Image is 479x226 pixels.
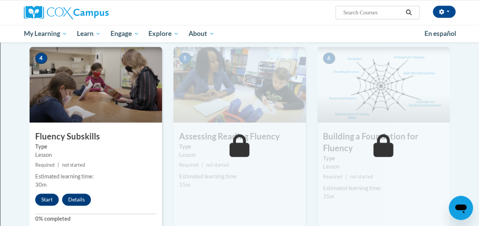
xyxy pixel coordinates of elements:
span: Learn [77,29,101,38]
div: SAVE AND GO HOME [3,167,476,174]
div: Print [3,78,476,85]
div: Download [3,71,476,78]
div: Delete [3,57,476,64]
div: CANCEL [3,195,476,201]
span: My Learning [23,29,67,38]
a: Learn [72,25,106,42]
span: About [189,29,214,38]
div: New source [3,208,476,215]
button: Search [403,8,414,17]
div: Television/Radio [3,119,476,125]
div: Move To ... [3,17,476,23]
input: Search Courses [342,8,403,17]
button: Account Settings [433,6,456,18]
div: Rename Outline [3,64,476,71]
div: Add Outline Template [3,85,476,91]
div: This outline has no content. Would you like to delete it? [3,161,476,167]
div: Magazine [3,105,476,112]
div: ??? [3,154,476,161]
div: Journal [3,98,476,105]
div: Visual Art [3,125,476,132]
a: Engage [106,25,144,42]
a: Cox Campus [24,6,160,19]
span: Engage [111,29,139,38]
div: Rename [3,44,476,51]
div: Sort A > Z [3,3,476,10]
a: About [184,25,219,42]
a: En español [420,26,461,42]
div: SAVE [3,215,476,222]
div: Sign out [3,37,476,44]
div: TODO: put dlg title [3,132,476,139]
div: DELETE [3,174,476,181]
div: CANCEL [3,147,476,154]
div: Delete [3,23,476,30]
span: Explore [148,29,179,38]
iframe: Button to launch messaging window [449,196,473,220]
div: Search for Source [3,91,476,98]
div: Home [3,188,476,195]
a: My Learning [19,25,72,42]
div: MOVE [3,201,476,208]
div: Options [3,30,476,37]
div: Main menu [18,25,461,42]
a: Explore [144,25,184,42]
div: Sort New > Old [3,10,476,17]
div: Newspaper [3,112,476,119]
div: Move To ... [3,51,476,57]
div: Move to ... [3,181,476,188]
span: En español [424,29,456,37]
img: Cox Campus [24,6,109,19]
